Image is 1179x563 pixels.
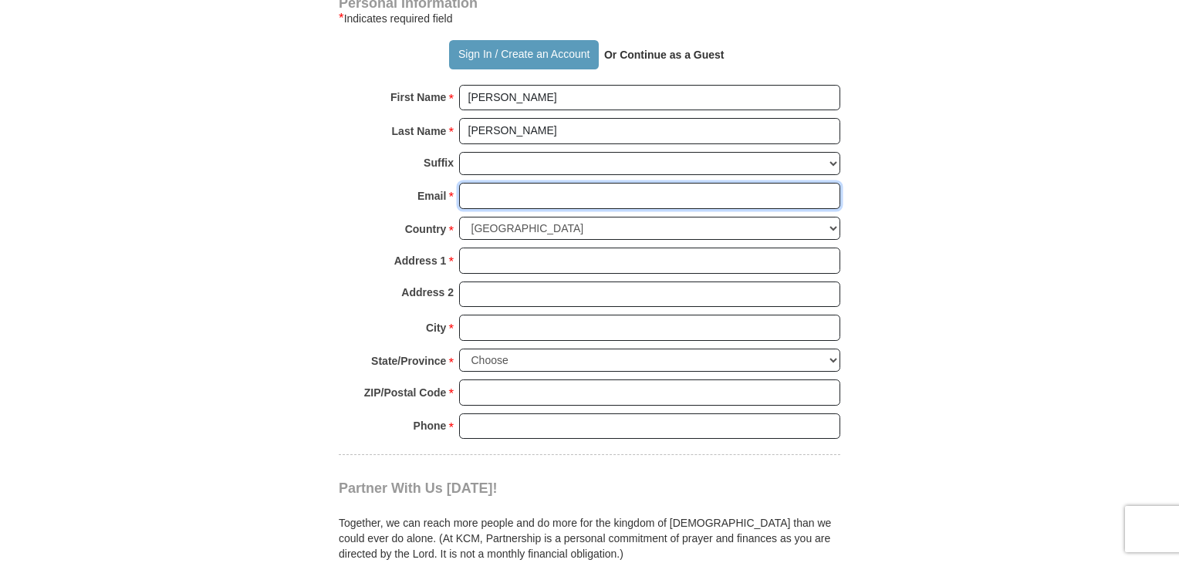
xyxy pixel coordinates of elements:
[339,480,498,496] span: Partner With Us [DATE]!
[604,49,725,61] strong: Or Continue as a Guest
[394,250,447,271] strong: Address 1
[405,218,447,240] strong: Country
[339,515,840,561] p: Together, we can reach more people and do more for the kingdom of [DEMOGRAPHIC_DATA] than we coul...
[414,415,447,437] strong: Phone
[339,9,840,28] div: Indicates required field
[371,350,446,372] strong: State/Province
[449,40,598,69] button: Sign In / Create an Account
[364,382,447,403] strong: ZIP/Postal Code
[417,185,446,207] strong: Email
[401,281,454,303] strong: Address 2
[390,86,446,108] strong: First Name
[424,152,454,174] strong: Suffix
[426,317,446,339] strong: City
[392,120,447,142] strong: Last Name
